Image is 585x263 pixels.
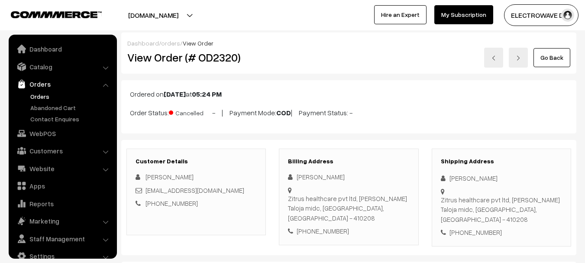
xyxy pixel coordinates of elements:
[130,106,568,118] p: Order Status: - | Payment Mode: | Payment Status: -
[127,39,159,47] a: Dashboard
[161,39,180,47] a: orders
[127,39,570,48] div: / /
[11,11,102,18] img: COMMMERCE
[11,178,114,194] a: Apps
[561,9,574,22] img: user
[276,108,291,117] b: COD
[11,231,114,247] a: Staff Management
[441,227,562,237] div: [PHONE_NUMBER]
[441,158,562,165] h3: Shipping Address
[136,158,257,165] h3: Customer Details
[441,173,562,183] div: [PERSON_NAME]
[11,126,114,141] a: WebPOS
[288,158,409,165] h3: Billing Address
[434,5,493,24] a: My Subscription
[491,55,496,61] img: left-arrow.png
[28,92,114,101] a: Orders
[11,143,114,159] a: Customers
[11,9,87,19] a: COMMMERCE
[164,90,186,98] b: [DATE]
[533,48,570,67] a: Go Back
[374,5,427,24] a: Hire an Expert
[11,41,114,57] a: Dashboard
[11,161,114,176] a: Website
[516,55,521,61] img: right-arrow.png
[288,172,409,182] div: [PERSON_NAME]
[145,199,198,207] a: [PHONE_NUMBER]
[145,173,194,181] span: [PERSON_NAME]
[130,89,568,99] p: Ordered on at
[11,213,114,229] a: Marketing
[11,59,114,75] a: Catalog
[183,39,213,47] span: View Order
[28,114,114,123] a: Contact Enquires
[98,4,209,26] button: [DOMAIN_NAME]
[11,76,114,92] a: Orders
[28,103,114,112] a: Abandoned Cart
[169,106,212,117] span: Cancelled
[11,196,114,211] a: Reports
[504,4,579,26] button: ELECTROWAVE DE…
[288,226,409,236] div: [PHONE_NUMBER]
[288,194,409,223] div: Zitrus healthcare pvt ltd, [PERSON_NAME] Taloja midc, [GEOGRAPHIC_DATA], [GEOGRAPHIC_DATA] - 410208
[192,90,222,98] b: 05:24 PM
[127,51,266,64] h2: View Order (# OD2320)
[145,186,244,194] a: [EMAIL_ADDRESS][DOMAIN_NAME]
[441,195,562,224] div: Zitrus healthcare pvt ltd, [PERSON_NAME] Taloja midc, [GEOGRAPHIC_DATA], [GEOGRAPHIC_DATA] - 410208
